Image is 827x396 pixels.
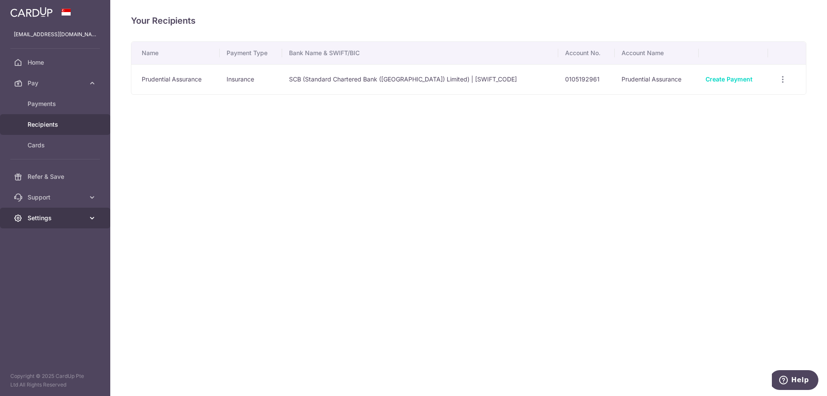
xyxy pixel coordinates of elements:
[10,7,53,17] img: CardUp
[28,214,84,222] span: Settings
[131,64,220,94] td: Prudential Assurance
[772,370,818,392] iframe: Opens a widget where you can find more information
[282,42,558,64] th: Bank Name & SWIFT/BIC
[220,42,282,64] th: Payment Type
[615,42,699,64] th: Account Name
[282,64,558,94] td: SCB (Standard Chartered Bank ([GEOGRAPHIC_DATA]) Limited) | [SWIFT_CODE]
[28,120,84,129] span: Recipients
[28,58,84,67] span: Home
[14,30,96,39] p: [EMAIL_ADDRESS][DOMAIN_NAME]
[131,42,220,64] th: Name
[28,172,84,181] span: Refer & Save
[615,64,699,94] td: Prudential Assurance
[131,14,806,28] h4: Your Recipients
[28,193,84,202] span: Support
[28,79,84,87] span: Pay
[28,141,84,150] span: Cards
[220,64,282,94] td: Insurance
[706,75,752,83] a: Create Payment
[558,64,614,94] td: 0105192961
[558,42,614,64] th: Account No.
[28,100,84,108] span: Payments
